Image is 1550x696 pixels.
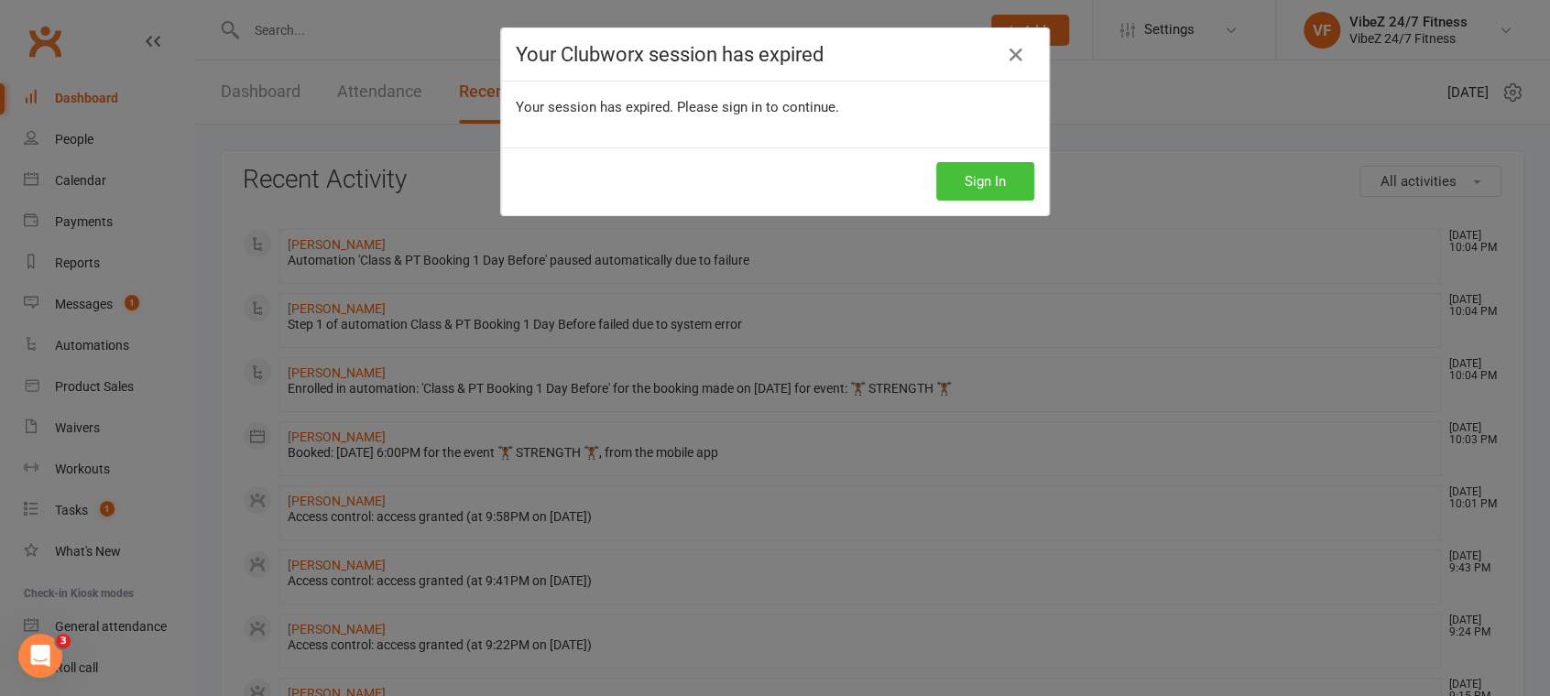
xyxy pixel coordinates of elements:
button: Sign In [936,162,1034,201]
span: 3 [56,634,71,648]
a: Close [1001,40,1031,70]
span: Your session has expired. Please sign in to continue. [516,99,839,115]
iframe: Intercom live chat [18,634,62,678]
h4: Your Clubworx session has expired [516,43,1034,66]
